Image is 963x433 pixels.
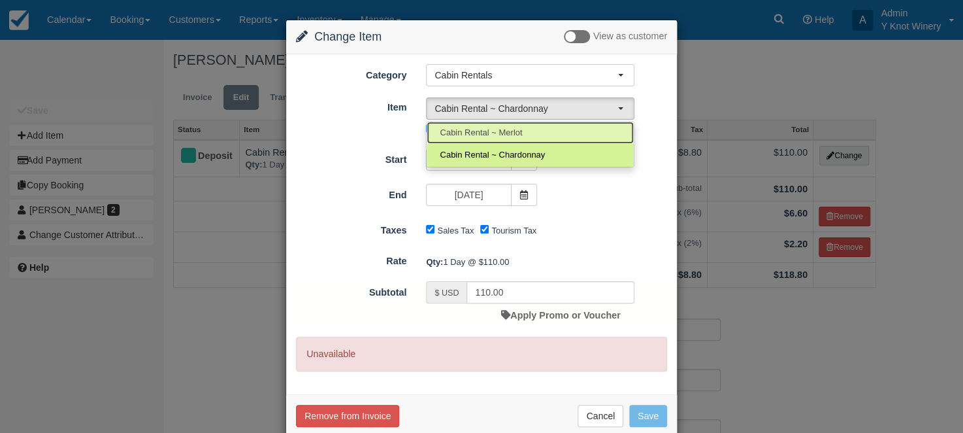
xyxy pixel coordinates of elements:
div: 1 Day @ $110.00 [416,251,677,273]
span: Cabin Rental ~ Chardonnay [440,149,545,162]
label: Rate [286,250,416,268]
button: Cabin Rentals [426,64,634,86]
button: Cancel [578,405,623,427]
label: Tourism Tax [491,226,536,235]
label: Start [286,148,416,167]
a: Apply Promo or Voucher [501,310,620,320]
small: $ USD [434,288,459,298]
button: Remove from Invoice [296,405,399,427]
label: Taxes [286,219,416,237]
p: Unavailable [296,337,667,372]
span: Cabin Rentals [434,69,617,82]
strong: Qty [426,257,443,267]
label: Subtotal [286,281,416,300]
label: Category [286,64,416,82]
span: Cabin Rental ~ Chardonnay [434,102,617,115]
label: Sales Tax [437,226,474,235]
label: Item [286,96,416,114]
label: End [286,184,416,202]
span: Change Item [314,30,382,43]
span: Cabin Rental ~ Merlot [440,127,522,139]
button: Cabin Rental ~ Chardonnay [426,97,634,120]
span: View as customer [593,31,667,42]
button: Save [629,405,667,427]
